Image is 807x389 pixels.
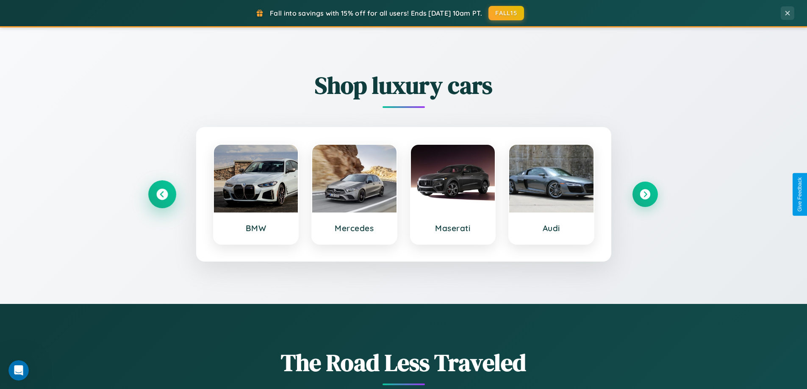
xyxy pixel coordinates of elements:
[150,346,658,379] h1: The Road Less Traveled
[150,69,658,102] h2: Shop luxury cars
[488,6,524,20] button: FALL15
[797,177,803,212] div: Give Feedback
[270,9,482,17] span: Fall into savings with 15% off for all users! Ends [DATE] 10am PT.
[222,223,290,233] h3: BMW
[8,360,29,381] iframe: Intercom live chat
[321,223,388,233] h3: Mercedes
[518,223,585,233] h3: Audi
[419,223,487,233] h3: Maserati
